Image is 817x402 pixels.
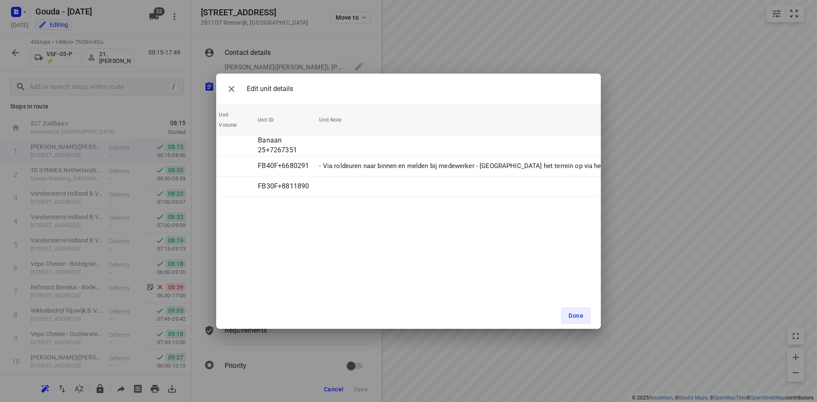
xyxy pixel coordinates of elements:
span: Unit Volume [219,110,248,130]
span: Unit ID [258,115,285,125]
td: Banaan 25+7267351 [254,135,316,156]
span: Unit Note [319,115,352,125]
div: Edit unit details [223,80,293,97]
button: Done [561,308,591,324]
td: FB40F+6680291 [254,156,316,176]
span: Done [568,312,583,319]
td: FB30F+8811890 [254,176,316,197]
